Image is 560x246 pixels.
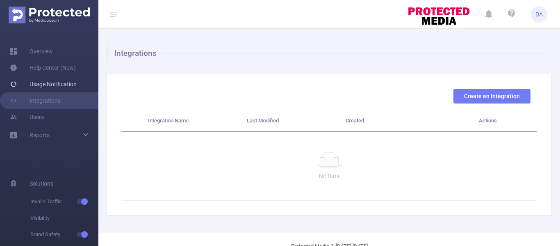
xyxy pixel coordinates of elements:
span: Reports [30,132,50,138]
span: Visibility [30,210,98,226]
span: Actions [479,117,497,124]
button: Create an Integration [453,89,530,103]
a: Reports [30,127,50,143]
a: Overview [10,43,53,60]
span: Invalid Traffic [30,193,98,210]
span: Integration Name [148,117,189,124]
img: Protected Media [9,7,90,23]
a: Integrations [10,92,61,109]
span: DA [535,6,543,23]
a: Usage Notification [10,76,77,92]
span: Created [346,117,364,124]
span: Solutions [30,175,53,192]
a: Users [10,109,44,125]
a: Help Center (New) [10,60,76,76]
p: No Data [128,172,530,181]
span: Brand Safety [30,226,98,243]
span: Last Modified [247,117,279,124]
h1: Integrations [107,45,545,62]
